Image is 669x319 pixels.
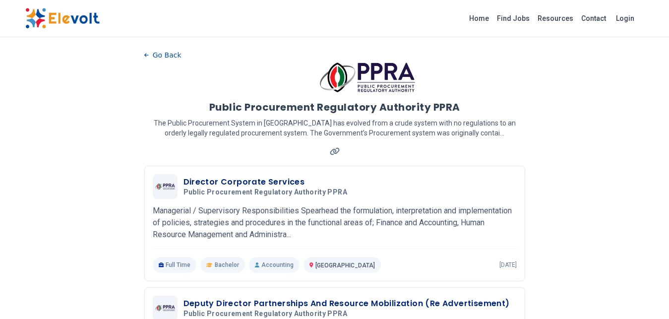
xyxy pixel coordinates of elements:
[499,261,517,269] p: [DATE]
[465,10,493,26] a: Home
[144,118,525,138] p: The Public Procurement System in [GEOGRAPHIC_DATA] has evolved from a crude system with no regula...
[183,176,351,188] h3: Director Corporate Services
[25,8,100,29] img: Elevolt
[315,262,375,269] span: [GEOGRAPHIC_DATA]
[153,257,197,273] p: Full Time
[153,205,517,241] p: Managerial / Supervisory Responsibilities Spearhead the formulation, interpretation and implement...
[215,261,239,269] span: Bachelor
[153,174,517,273] a: Public Procurement Regulatory Authority PPRADirector Corporate ServicesPublic Procurement Regulat...
[155,305,175,312] img: Public Procurement Regulatory Authority PPRA
[610,8,640,28] a: Login
[183,298,510,310] h3: Deputy Director Partnerships And Resource Mobilization (Re Advertisement)
[155,184,175,190] img: Public Procurement Regulatory Authority PPRA
[183,188,347,197] span: Public Procurement Regulatory Authority PPRA
[577,10,610,26] a: Contact
[320,63,415,92] img: Public Procurement Regulatory Authority PPRA
[493,10,534,26] a: Find Jobs
[183,310,347,319] span: Public Procurement Regulatory Authority PPRA
[534,10,577,26] a: Resources
[144,48,182,63] button: Go Back
[249,257,300,273] p: Accounting
[209,100,460,114] h1: Public Procurement Regulatory Authority PPRA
